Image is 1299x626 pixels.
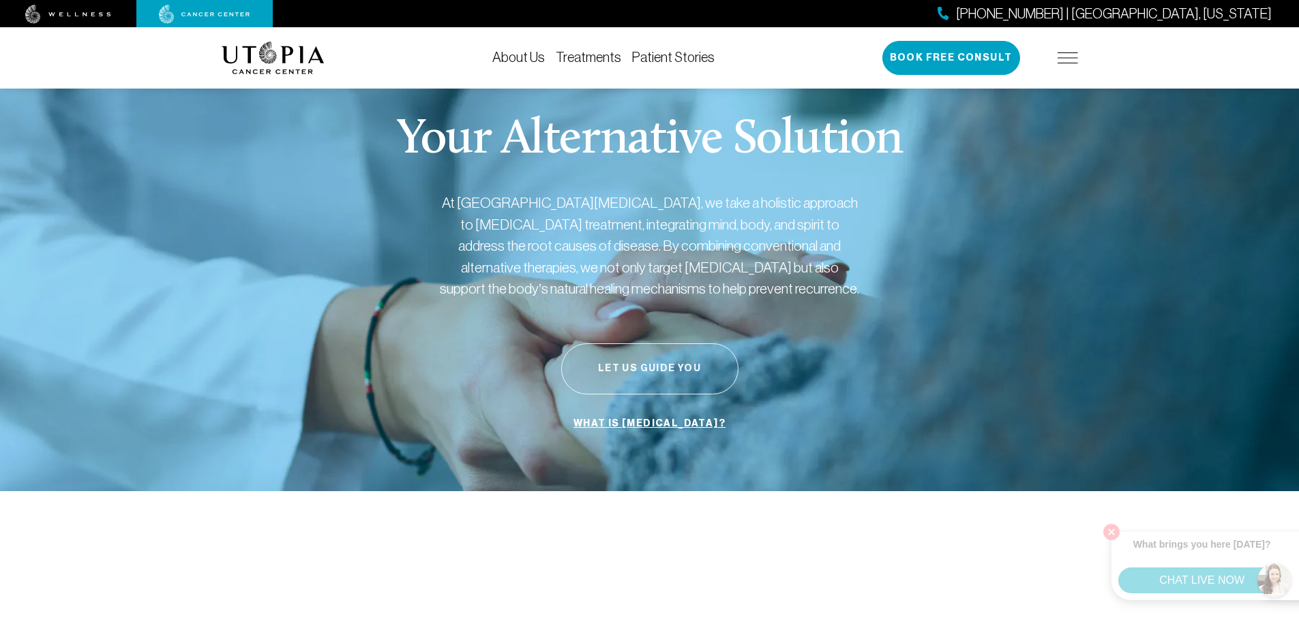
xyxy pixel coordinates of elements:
[938,4,1272,24] a: [PHONE_NUMBER] | [GEOGRAPHIC_DATA], [US_STATE]
[25,5,111,24] img: wellness
[396,116,903,165] p: Your Alternative Solution
[222,42,325,74] img: logo
[882,41,1020,75] button: Book Free Consult
[956,4,1272,24] span: [PHONE_NUMBER] | [GEOGRAPHIC_DATA], [US_STATE]
[1058,52,1078,63] img: icon-hamburger
[438,192,861,300] p: At [GEOGRAPHIC_DATA][MEDICAL_DATA], we take a holistic approach to [MEDICAL_DATA] treatment, inte...
[570,411,729,437] a: What is [MEDICAL_DATA]?
[632,50,715,65] a: Patient Stories
[556,50,621,65] a: Treatments
[561,343,738,394] button: Let Us Guide You
[159,5,250,24] img: cancer center
[492,50,545,65] a: About Us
